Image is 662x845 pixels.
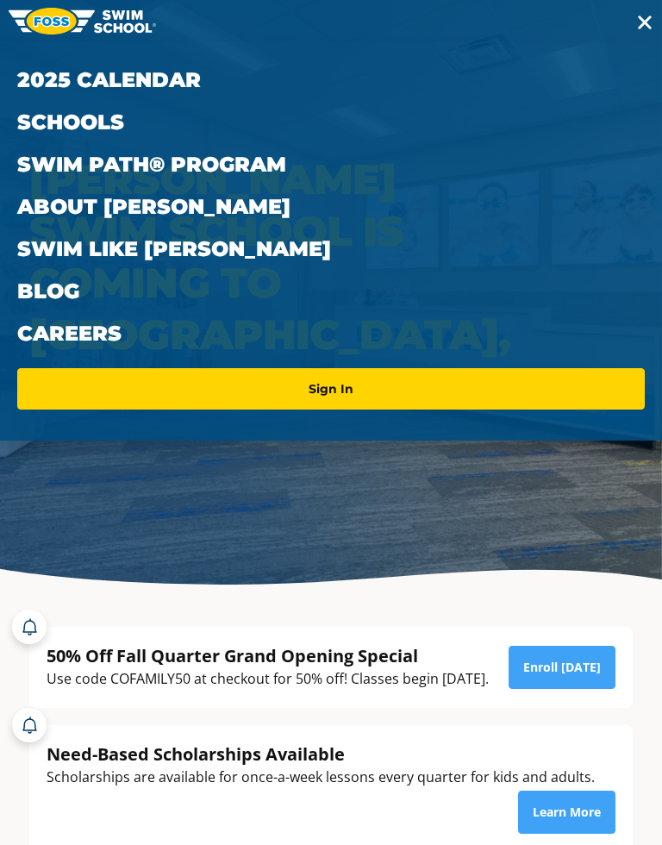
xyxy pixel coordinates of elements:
[17,143,645,185] a: Swim Path® Program
[628,9,662,33] button: Toggle navigation
[9,8,156,34] img: FOSS Swim School Logo
[47,644,489,667] div: 50% Off Fall Quarter Grand Opening Special
[509,646,615,689] a: Enroll [DATE]
[47,766,595,789] div: Scholarships are available for once-a-week lessons every quarter for kids and adults.
[17,59,645,101] a: 2025 Calendar
[24,375,638,403] a: Sign In
[17,270,645,312] a: Blog
[47,742,595,766] div: Need-Based Scholarships Available
[47,667,489,691] div: Use code COFAMILY50 at checkout for 50% off! Classes begin [DATE].
[518,791,615,834] a: Learn More
[17,312,645,354] a: Careers
[17,101,645,143] a: Schools
[17,228,645,270] a: Swim Like [PERSON_NAME]
[17,185,645,228] a: About [PERSON_NAME]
